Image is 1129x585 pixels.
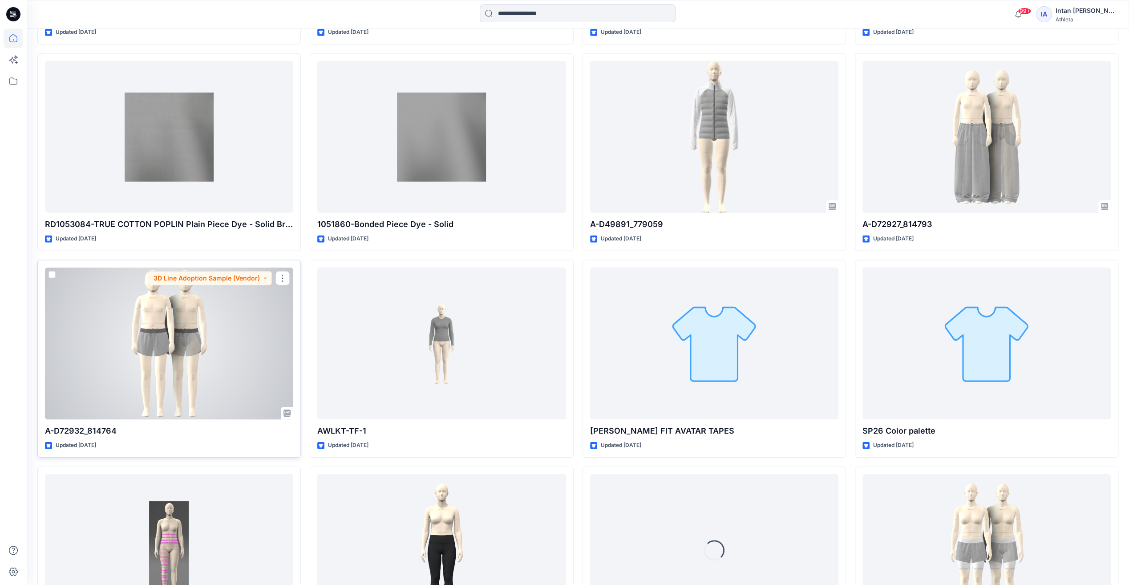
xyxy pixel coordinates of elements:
[590,268,838,419] a: KIRA FIT AVATAR TAPES
[45,425,293,437] p: A-D72932_814764
[317,425,566,437] p: AWLKT-TF-1
[873,441,914,450] p: Updated [DATE]
[862,218,1111,231] p: A-D72927_814793
[328,234,368,244] p: Updated [DATE]
[56,441,96,450] p: Updated [DATE]
[601,28,641,37] p: Updated [DATE]
[1056,16,1118,23] div: Athleta
[56,28,96,37] p: Updated [DATE]
[45,218,293,231] p: RD1053084-TRUE COTTON POPLIN Plain Piece Dye - Solid Breathable
[1036,6,1052,22] div: IA
[590,425,838,437] p: [PERSON_NAME] FIT AVATAR TAPES
[862,61,1111,213] a: A-D72927_814793
[601,441,641,450] p: Updated [DATE]
[56,234,96,244] p: Updated [DATE]
[45,61,293,213] a: RD1053084-TRUE COTTON POPLIN Plain Piece Dye - Solid Breathable
[590,218,838,231] p: A-D49891_779059
[317,218,566,231] p: 1051860-Bonded Piece Dye - Solid
[328,28,368,37] p: Updated [DATE]
[601,234,641,244] p: Updated [DATE]
[590,61,838,213] a: A-D49891_779059
[1018,8,1031,15] span: 99+
[317,268,566,419] a: AWLKT-TF-1
[45,268,293,419] a: A-D72932_814764
[873,234,914,244] p: Updated [DATE]
[862,425,1111,437] p: SP26 Color palette
[317,61,566,213] a: 1051860-Bonded Piece Dye - Solid
[873,28,914,37] p: Updated [DATE]
[862,268,1111,419] a: SP26 Color palette
[1056,5,1118,16] div: Intan [PERSON_NAME]
[328,441,368,450] p: Updated [DATE]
